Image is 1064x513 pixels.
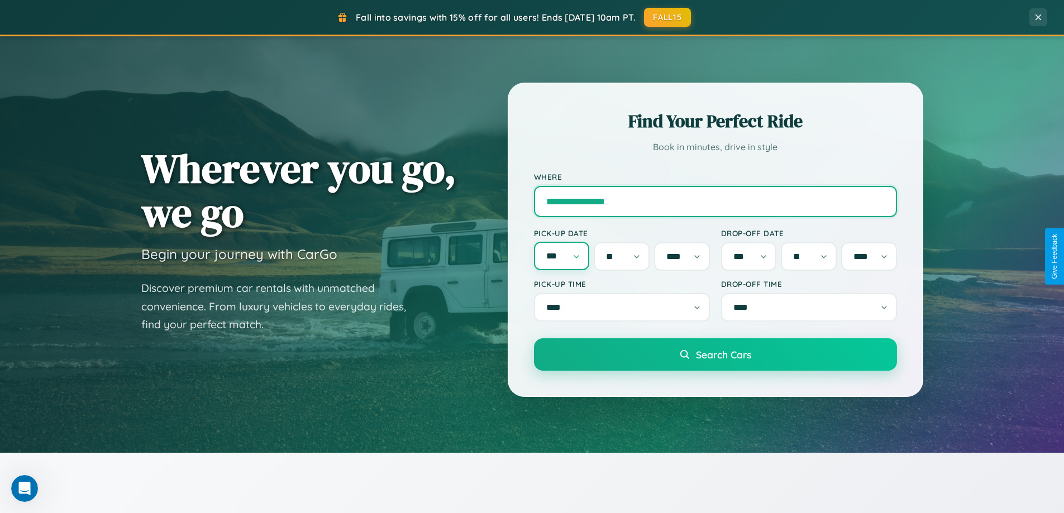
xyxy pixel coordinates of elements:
[141,146,456,234] h1: Wherever you go, we go
[534,139,897,155] p: Book in minutes, drive in style
[356,12,636,23] span: Fall into savings with 15% off for all users! Ends [DATE] 10am PT.
[141,246,337,262] h3: Begin your journey with CarGo
[534,279,710,289] label: Pick-up Time
[721,279,897,289] label: Drop-off Time
[11,475,38,502] iframe: Intercom live chat
[534,228,710,238] label: Pick-up Date
[721,228,897,238] label: Drop-off Date
[534,338,897,371] button: Search Cars
[534,109,897,133] h2: Find Your Perfect Ride
[141,279,421,334] p: Discover premium car rentals with unmatched convenience. From luxury vehicles to everyday rides, ...
[696,348,751,361] span: Search Cars
[534,172,897,181] label: Where
[1051,234,1058,279] div: Give Feedback
[644,8,691,27] button: FALL15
